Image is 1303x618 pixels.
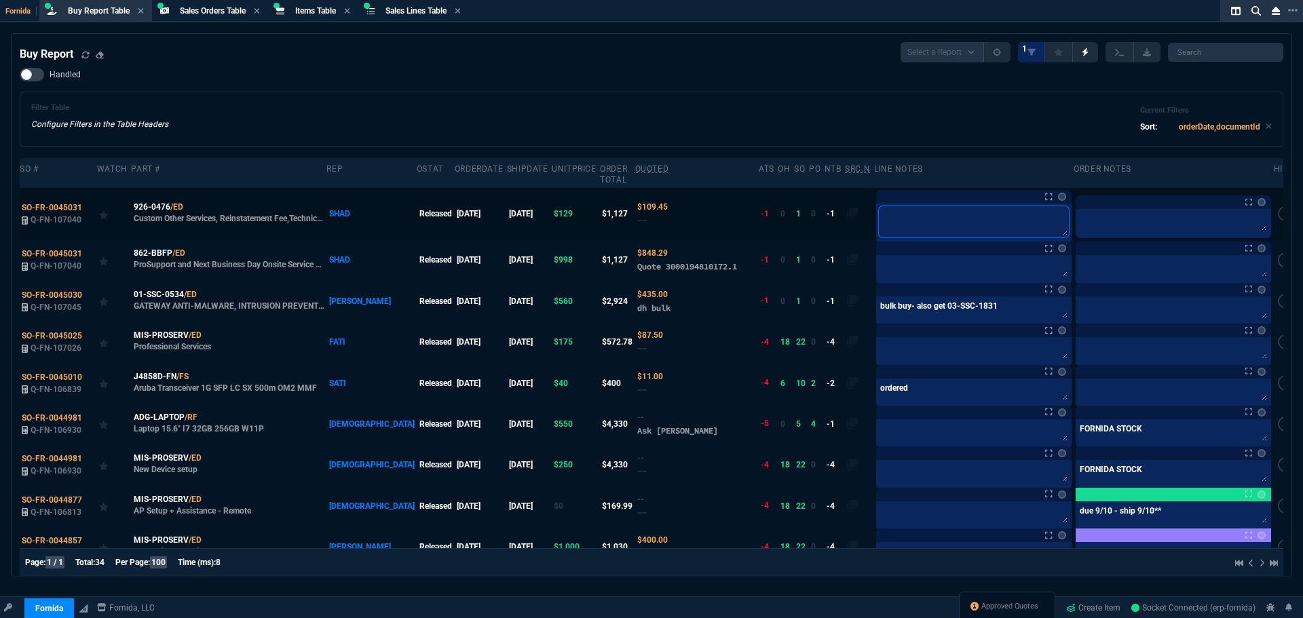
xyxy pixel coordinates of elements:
div: Add to Watchlist [99,455,129,474]
span: SO-FR-0044981 [22,454,82,463]
p: Laptop 15.6" I7 32GB 256GB W11P [134,423,264,434]
div: -1 [761,294,769,307]
td: [DATE] [455,404,507,444]
span: 18 [780,501,790,511]
span: J4858D-FN [134,370,176,383]
td: [DATE] [507,526,552,567]
span: 18 [780,337,790,347]
td: $169.99 [600,485,635,526]
td: 22 [794,444,809,485]
td: -4 [825,485,845,526]
span: SO-FR-0045025 [22,331,82,341]
div: Order Notes [1074,163,1131,174]
td: FATI [326,322,416,362]
div: Add to Watchlist [99,414,129,433]
td: $550 [552,404,600,444]
span: 0 [811,296,816,306]
div: Add to Watchlist [99,332,129,351]
div: Add to Watchlist [99,497,129,516]
nx-icon: Close Tab [455,6,461,17]
span: Ask brian [637,425,718,436]
div: Part # [131,163,160,174]
span: 0 [811,460,816,469]
div: Add to Watchlist [99,292,129,311]
nx-icon: Open New Tab [1288,4,1298,17]
div: -1 [761,208,769,220]
span: 100 [150,557,167,569]
td: [DATE] [507,322,552,362]
span: -- [637,466,647,476]
div: SO [794,163,805,174]
td: 22 [794,322,809,362]
span: -- [637,343,647,353]
td: Professional Services [131,526,326,567]
td: -1 [825,404,845,444]
h6: Current Filters [1140,106,1272,115]
td: [DATE] [507,485,552,526]
td: [DATE] [455,281,507,322]
td: -4 [825,526,845,567]
span: 6 [780,379,785,388]
span: Quoted Cost [637,372,663,381]
div: ATS [759,163,774,174]
td: $998 [552,239,600,280]
a: /ED [189,329,202,341]
p: GATEWAY ANTI-MALWARE, INTRUSION PREVENTION AND APPLICATION CONTROL FOR TZ400 SERIES 1YR [134,301,325,311]
div: Watch [97,163,128,174]
td: [DEMOGRAPHIC_DATA] [326,485,416,526]
a: msbcCompanyName [93,602,159,614]
nx-icon: Close Tab [254,6,260,17]
span: Q-FN-107026 [31,343,81,353]
abbr: Quote Sourcing Notes [845,164,870,174]
td: Professional Services [131,322,326,362]
td: [PERSON_NAME] [326,526,416,567]
div: Order Total [600,163,631,185]
div: -4 [761,376,769,389]
span: 01-SSC-0534 [134,288,184,301]
td: Released [417,239,455,280]
td: 10 [794,362,809,403]
td: Custom Other Services, Reinstatement Fee,Technician,Quantity 1, Ent Low End [131,188,326,239]
span: SO-FR-0044877 [22,495,82,505]
td: [DATE] [507,362,552,403]
div: Rep [326,163,343,174]
td: Laptop 15.6" I7 32GB 256GB W11P [131,404,326,444]
div: Add to Watchlist [99,537,129,556]
a: Create Item [1061,598,1126,618]
div: -4 [761,336,769,349]
nx-icon: Split Panels [1226,3,1246,19]
span: SO-FR-0045031 [22,203,82,212]
span: -- [637,507,647,518]
span: Quoted Cost [637,330,663,340]
span: 0 [811,542,816,552]
p: AP Setup + Assistance - Remote [134,505,251,516]
span: Total: [75,558,95,568]
span: Page: [25,558,45,568]
td: Released [417,281,455,322]
span: SO-FR-0045031 [22,249,82,258]
td: $1,030 [600,526,635,567]
div: hide [1274,163,1293,174]
td: $1,000 [552,526,600,567]
span: Quoted Cost [637,453,644,463]
p: Custom Other Services, Reinstatement Fee,Technician,Quantity 1, Ent Low End [134,213,325,224]
td: SHAD [326,188,416,239]
span: MIS-PROSERV [134,452,189,464]
td: AP Setup + Assistance - Remote [131,485,326,526]
td: 5 [794,404,809,444]
a: /ED [170,201,183,213]
input: Search [1168,43,1283,62]
span: ADG-LAPTOP [134,411,185,423]
span: Quoted Cost [637,248,668,258]
p: ProSupport and Next Business Day Onsite Service Reinstate [134,259,325,270]
p: Aruba Transceiver 1G SFP LC SX 500m OM2 MMF [134,383,317,393]
div: Add to Watchlist [99,204,129,223]
p: Professional Services [134,341,211,352]
a: /RF [185,411,197,423]
div: -4 [761,541,769,554]
span: SO-FR-0045010 [22,372,82,382]
td: [DATE] [455,362,507,403]
span: 1 [1022,43,1027,54]
div: OH [778,163,790,174]
td: Released [417,404,455,444]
